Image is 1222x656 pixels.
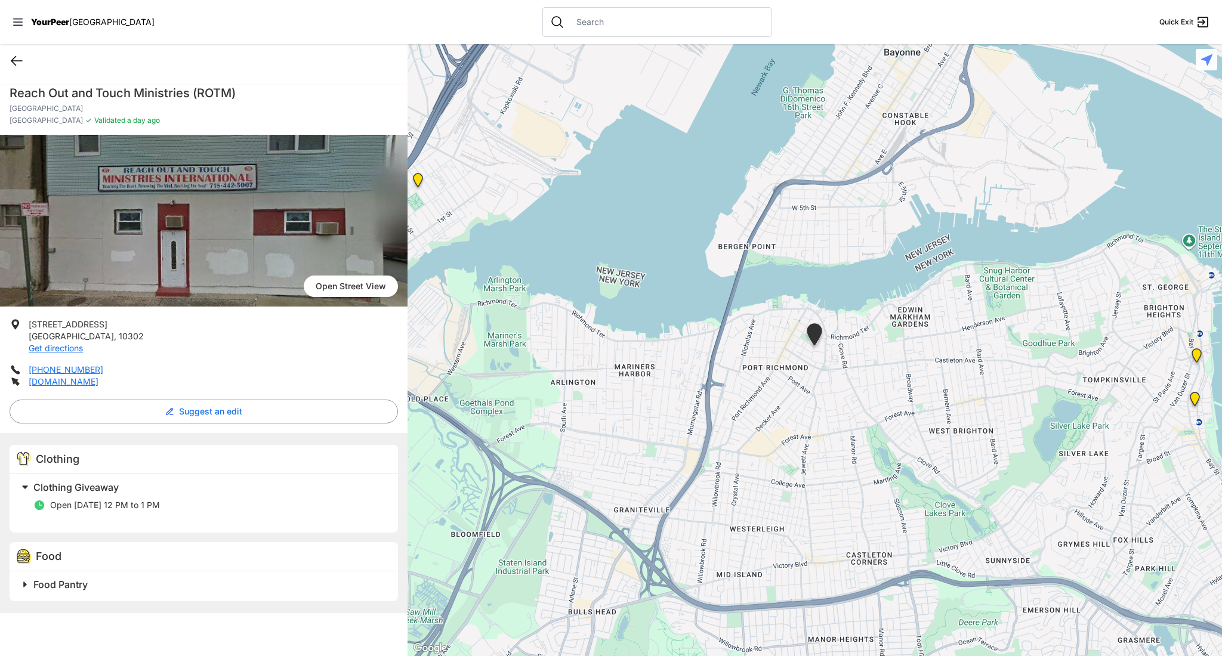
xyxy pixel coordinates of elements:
span: Open [DATE] 12 PM to 1 PM [50,500,160,510]
span: [GEOGRAPHIC_DATA] [29,331,114,341]
span: Open Street View [304,276,398,297]
a: Quick Exit [1159,15,1210,29]
span: Validated [94,116,125,125]
span: YourPeer [31,17,69,27]
span: Food Pantry [33,578,88,590]
span: a day ago [125,116,160,125]
div: Staten Island [804,323,825,350]
span: Suggest an edit [179,406,242,417]
a: [PHONE_NUMBER] [29,364,103,375]
a: YourPeer[GEOGRAPHIC_DATA] [31,18,155,26]
span: Clothing [36,453,79,465]
span: Clothing Giveaway [33,481,119,493]
div: Mercy House, Elizabethport [411,173,425,192]
span: 10302 [119,331,144,341]
span: [GEOGRAPHIC_DATA] [10,116,83,125]
a: Open this area in Google Maps (opens a new window) [411,640,450,656]
span: Food [36,550,61,562]
p: [GEOGRAPHIC_DATA] [10,104,398,113]
span: , [114,331,116,341]
input: Search [569,16,764,28]
span: ✓ [85,116,92,125]
h1: Reach Out and Touch Ministries (ROTM) [10,85,398,101]
a: Get directions [29,343,83,353]
a: [DOMAIN_NAME] [29,376,98,386]
button: Suggest an edit [10,400,398,423]
span: Quick Exit [1159,17,1193,27]
img: Google [411,640,450,656]
div: Staten Island [1189,348,1204,367]
span: [STREET_ADDRESS] [29,319,107,329]
span: [GEOGRAPHIC_DATA] [69,17,155,27]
